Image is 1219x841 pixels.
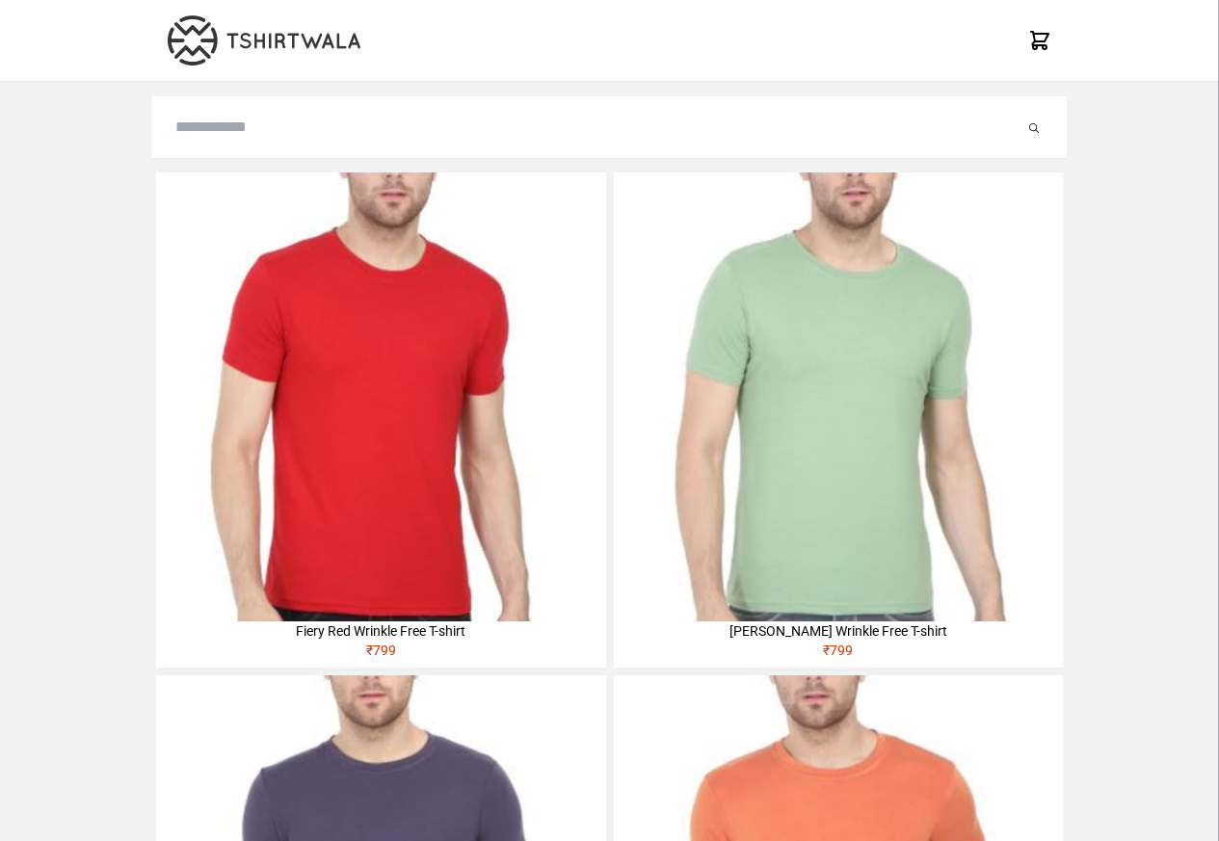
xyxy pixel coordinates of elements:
[156,641,605,668] div: ₹ 799
[1024,116,1044,139] button: Submit your search query.
[156,621,605,641] div: Fiery Red Wrinkle Free T-shirt
[614,621,1063,641] div: [PERSON_NAME] Wrinkle Free T-shirt
[156,172,605,668] a: Fiery Red Wrinkle Free T-shirt₹799
[614,172,1063,621] img: 4M6A2211-320x320.jpg
[614,172,1063,668] a: [PERSON_NAME] Wrinkle Free T-shirt₹799
[614,641,1063,668] div: ₹ 799
[168,15,360,66] img: TW-LOGO-400-104.png
[156,172,605,621] img: 4M6A2225-320x320.jpg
